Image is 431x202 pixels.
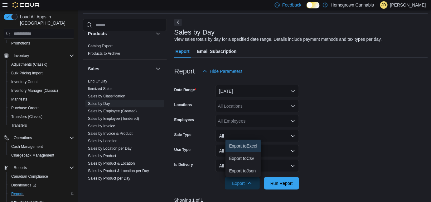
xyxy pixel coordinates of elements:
span: Sales by Employee (Tendered) [88,116,139,121]
span: Feedback [282,2,301,8]
button: Sales [154,65,162,73]
button: Cash Management [6,142,77,151]
label: Employees [174,117,194,122]
a: Dashboards [6,181,77,190]
span: Run Report [270,180,293,186]
span: Sales by Invoice & Product [88,131,133,136]
button: Canadian Compliance [6,172,77,181]
p: [PERSON_NAME] [390,1,426,9]
button: Reports [1,163,77,172]
button: Transfers [6,121,77,130]
a: Transfers [9,122,29,129]
button: Reports [11,164,29,171]
button: All [215,160,299,172]
a: Sales by Product & Location [88,161,135,166]
button: Products [88,31,153,37]
label: Sale Type [174,132,191,137]
a: Transfers (Classic) [9,113,45,120]
span: Inventory [14,53,29,58]
span: JD [382,1,386,9]
span: Sales by Location [88,139,118,143]
a: Inventory Manager (Classic) [9,87,61,94]
a: Chargeback Management [9,152,57,159]
a: Products to Archive [88,51,120,56]
a: Sales by Product & Location per Day [88,169,149,173]
span: Export [229,177,256,190]
span: Chargeback Management [11,153,54,158]
span: Promotions [11,41,30,46]
div: Sales [83,78,167,185]
h3: Sales by Day [174,29,215,36]
a: Manifests [9,96,30,103]
span: Inventory Count [9,78,74,86]
div: Products [83,42,167,60]
span: Reports [9,190,74,198]
a: Sales by Employee (Tendered) [88,116,139,121]
button: Hide Parameters [200,65,245,78]
a: Sales by Employee (Created) [88,109,137,113]
div: Jordan Denomme [380,1,388,9]
span: Purchase Orders [11,106,40,110]
a: Sales by Location per Day [88,146,132,151]
p: Homegrown Cannabis [331,1,374,9]
h3: Sales [88,66,99,72]
span: Inventory [11,52,74,59]
label: Is Delivery [174,162,193,167]
span: Sales by Employee (Created) [88,109,137,114]
a: Promotions [9,40,33,47]
span: Catalog Export [88,44,113,49]
a: Purchase Orders [9,104,42,112]
a: Reports [9,190,27,198]
a: Itemized Sales [88,87,113,91]
button: Inventory Manager (Classic) [6,86,77,95]
a: Inventory Count [9,78,40,86]
input: Dark Mode [307,2,320,8]
span: Export to Json [229,168,257,173]
span: Transfers (Classic) [9,113,74,120]
button: Sales [88,66,153,72]
span: Transfers [9,122,74,129]
a: End Of Day [88,79,107,83]
button: Reports [6,190,77,198]
a: Sales by Product per Day [88,176,130,181]
span: Canadian Compliance [11,174,48,179]
label: Date Range [174,87,196,92]
a: Sales by Product [88,154,116,158]
button: Operations [11,134,35,142]
button: All [215,130,299,142]
span: Dashboards [11,183,36,188]
span: Dashboards [9,181,74,189]
a: Bulk Pricing Import [9,69,45,77]
span: Inventory Count [11,79,38,84]
button: [DATE] [215,85,299,97]
span: Operations [14,135,32,140]
a: Canadian Compliance [9,173,51,180]
h3: Report [174,68,195,75]
img: Cova [12,2,40,8]
span: Reports [11,164,74,171]
span: Cash Management [9,143,74,150]
button: Purchase Orders [6,104,77,112]
a: Catalog Export [88,44,113,48]
button: Inventory Count [6,78,77,86]
span: Inventory Manager (Classic) [9,87,74,94]
button: Run Report [264,177,299,190]
button: Products [154,30,162,37]
a: Cash Management [9,143,45,150]
p: | [376,1,378,9]
span: Export to Csv [229,156,257,161]
span: Transfers (Classic) [11,114,42,119]
a: Sales by Day [88,101,110,106]
span: Reports [14,165,27,170]
button: All [215,145,299,157]
button: Open list of options [290,104,295,109]
button: Inventory [11,52,31,59]
a: Adjustments (Classic) [9,61,50,68]
button: Export [225,177,260,190]
button: Export toJson [225,165,261,177]
span: Sales by Product [88,153,116,158]
span: Report [176,45,190,58]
